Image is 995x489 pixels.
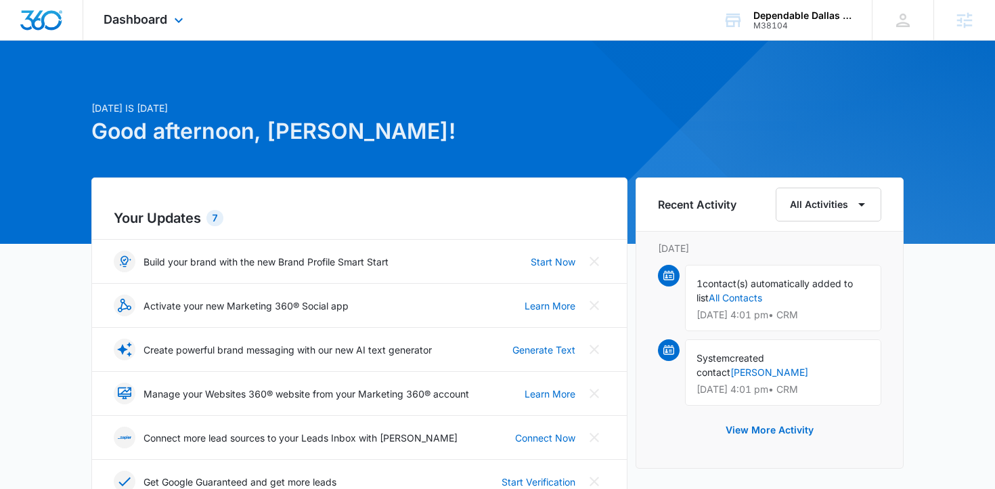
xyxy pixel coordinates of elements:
div: 7 [206,210,223,226]
p: Build your brand with the new Brand Profile Smart Start [143,255,389,269]
p: Create powerful brand messaging with our new AI text generator [143,343,432,357]
span: created contact [696,352,764,378]
button: Close [583,251,605,272]
h1: Good afternoon, [PERSON_NAME]! [91,115,627,148]
button: All Activities [776,188,881,221]
a: Start Now [531,255,575,269]
a: Learn More [525,387,575,401]
p: Activate your new Marketing 360® Social app [143,299,349,313]
a: Start Verification [502,475,575,489]
a: Learn More [525,299,575,313]
div: account id [753,21,852,30]
div: account name [753,10,852,21]
a: [PERSON_NAME] [730,366,808,378]
button: Close [583,427,605,448]
p: Connect more lead sources to your Leads Inbox with [PERSON_NAME] [143,431,458,445]
button: Close [583,339,605,360]
button: Close [583,383,605,404]
p: [DATE] 4:01 pm • CRM [696,310,870,320]
span: 1 [696,278,703,289]
span: contact(s) automatically added to list [696,278,853,303]
h2: Your Updates [114,208,605,228]
p: Get Google Guaranteed and get more leads [143,475,336,489]
p: [DATE] [658,241,881,255]
p: [DATE] is [DATE] [91,101,627,115]
button: View More Activity [712,414,827,446]
a: All Contacts [709,292,762,303]
a: Connect Now [515,431,575,445]
span: Dashboard [104,12,167,26]
h6: Recent Activity [658,196,736,213]
p: [DATE] 4:01 pm • CRM [696,385,870,394]
span: System [696,352,730,364]
button: Close [583,295,605,316]
p: Manage your Websites 360® website from your Marketing 360® account [143,387,469,401]
a: Generate Text [512,343,575,357]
